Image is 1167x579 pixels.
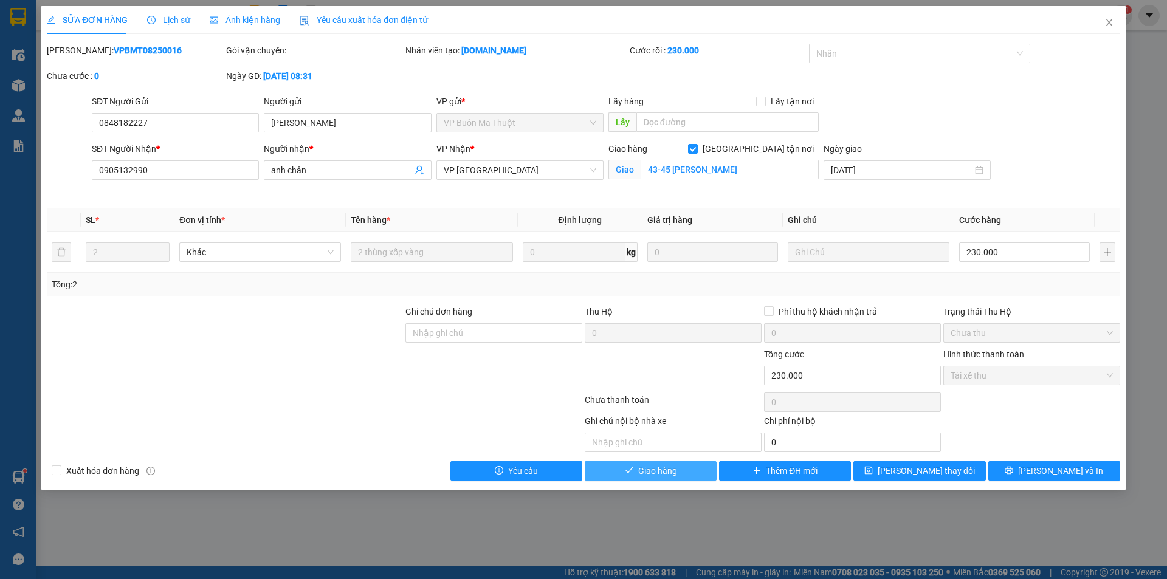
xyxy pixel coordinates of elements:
[6,6,176,29] li: BB Limousine
[47,15,128,25] span: SỬA ĐƠN HÀNG
[608,97,644,106] span: Lấy hàng
[436,95,604,108] div: VP gửi
[585,307,613,317] span: Thu Hộ
[864,466,873,476] span: save
[146,467,155,475] span: info-circle
[783,208,954,232] th: Ghi chú
[585,414,762,433] div: Ghi chú nội bộ nhà xe
[766,95,819,108] span: Lấy tận nơi
[84,52,162,92] li: VP [GEOGRAPHIC_DATA]
[608,160,641,179] span: Giao
[300,16,309,26] img: icon
[752,466,761,476] span: plus
[450,461,582,481] button: exclamation-circleYêu cầu
[951,366,1113,385] span: Tài xế thu
[147,16,156,24] span: clock-circle
[559,215,602,225] span: Định lượng
[405,44,627,57] div: Nhân viên tạo:
[764,349,804,359] span: Tổng cước
[943,305,1120,318] div: Trạng thái Thu Hộ
[636,112,819,132] input: Dọc đường
[300,15,428,25] span: Yêu cầu xuất hóa đơn điện tử
[187,243,334,261] span: Khác
[951,324,1113,342] span: Chưa thu
[608,112,636,132] span: Lấy
[625,242,638,262] span: kg
[61,464,144,478] span: Xuất hóa đơn hàng
[641,160,819,179] input: Giao tận nơi
[988,461,1120,481] button: printer[PERSON_NAME] và In
[94,71,99,81] b: 0
[405,323,582,343] input: Ghi chú đơn hàng
[1092,6,1126,40] button: Close
[179,215,225,225] span: Đơn vị tính
[210,16,218,24] span: picture
[1005,466,1013,476] span: printer
[226,44,403,57] div: Gói vận chuyển:
[774,305,882,318] span: Phí thu hộ khách nhận trả
[1100,242,1115,262] button: plus
[405,307,472,317] label: Ghi chú đơn hàng
[943,349,1024,359] label: Hình thức thanh toán
[495,466,503,476] span: exclamation-circle
[92,95,259,108] div: SĐT Người Gửi
[444,114,596,132] span: VP Buôn Ma Thuột
[264,95,431,108] div: Người gửi
[351,215,390,225] span: Tên hàng
[1018,464,1103,478] span: [PERSON_NAME] và In
[47,16,55,24] span: edit
[959,215,1001,225] span: Cước hàng
[788,242,949,262] input: Ghi Chú
[436,144,470,154] span: VP Nhận
[264,142,431,156] div: Người nhận
[47,69,224,83] div: Chưa cước :
[667,46,699,55] b: 230.000
[263,71,312,81] b: [DATE] 08:31
[585,433,762,452] input: Nhập ghi chú
[461,46,526,55] b: [DOMAIN_NAME]
[114,46,182,55] b: VPBMT08250016
[853,461,985,481] button: save[PERSON_NAME] thay đổi
[351,242,512,262] input: VD: Bàn, Ghế
[52,242,71,262] button: delete
[508,464,538,478] span: Yêu cầu
[444,161,596,179] span: VP Tuy Hòa
[52,278,450,291] div: Tổng: 2
[638,464,677,478] span: Giao hàng
[878,464,975,478] span: [PERSON_NAME] thay đổi
[47,44,224,57] div: [PERSON_NAME]:
[975,166,983,174] span: close-circle
[647,215,692,225] span: Giá trị hàng
[647,242,778,262] input: 0
[630,44,807,57] div: Cước rồi :
[6,52,84,92] li: VP VP [GEOGRAPHIC_DATA]
[719,461,851,481] button: plusThêm ĐH mới
[583,393,763,414] div: Chưa thanh toán
[226,69,403,83] div: Ngày GD:
[92,142,259,156] div: SĐT Người Nhận
[585,461,717,481] button: checkGiao hàng
[86,215,95,225] span: SL
[415,165,424,175] span: user-add
[766,464,818,478] span: Thêm ĐH mới
[147,15,190,25] span: Lịch sử
[608,144,647,154] span: Giao hàng
[625,466,633,476] span: check
[824,144,862,154] label: Ngày giao
[1104,18,1114,27] span: close
[831,163,972,177] input: Ngày giao
[698,142,819,156] span: [GEOGRAPHIC_DATA] tận nơi
[764,414,941,433] div: Chi phí nội bộ
[210,15,280,25] span: Ảnh kiện hàng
